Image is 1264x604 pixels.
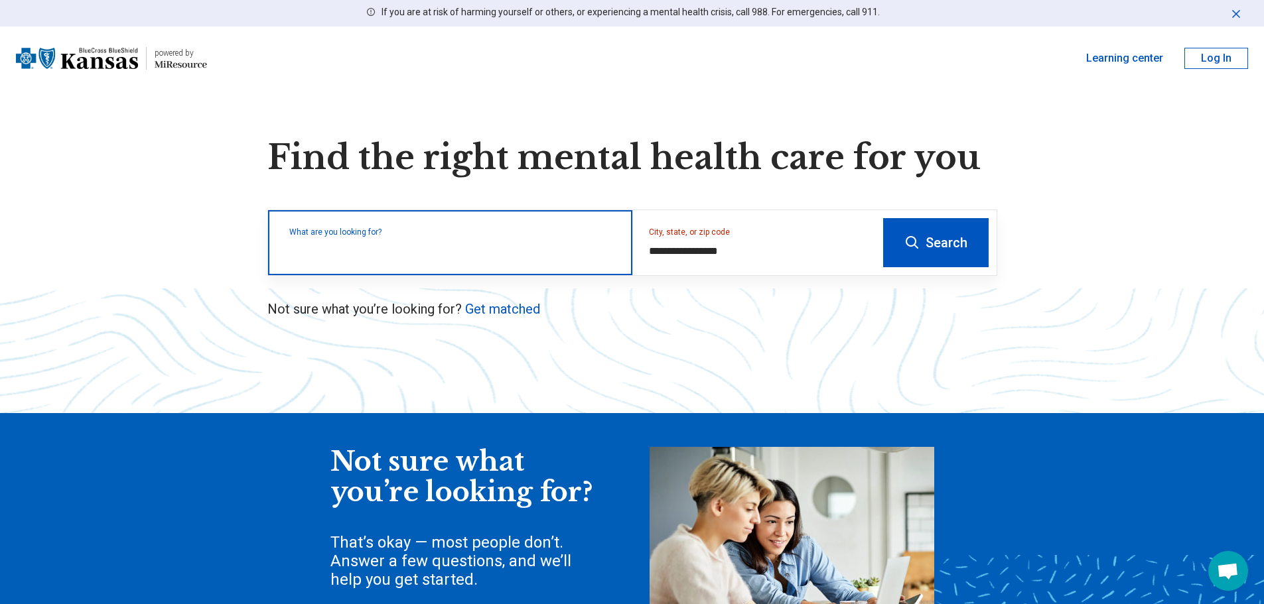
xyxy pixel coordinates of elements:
[465,301,540,317] a: Get matched
[267,138,997,178] h1: Find the right mental health care for you
[382,5,880,19] p: If you are at risk of harming yourself or others, or experiencing a mental health crisis, call 98...
[1229,5,1243,21] button: Dismiss
[330,533,596,589] div: That’s okay — most people don’t. Answer a few questions, and we’ll help you get started.
[1184,48,1248,69] button: Log In
[155,47,207,59] div: powered by
[289,228,616,236] label: What are you looking for?
[1208,551,1248,591] div: Open chat
[267,300,997,318] p: Not sure what you’re looking for?
[330,447,596,507] div: Not sure what you’re looking for?
[16,42,207,74] a: Blue Cross Blue Shield Kansaspowered by
[16,42,138,74] img: Blue Cross Blue Shield Kansas
[1086,50,1163,66] a: Learning center
[883,218,989,267] button: Search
